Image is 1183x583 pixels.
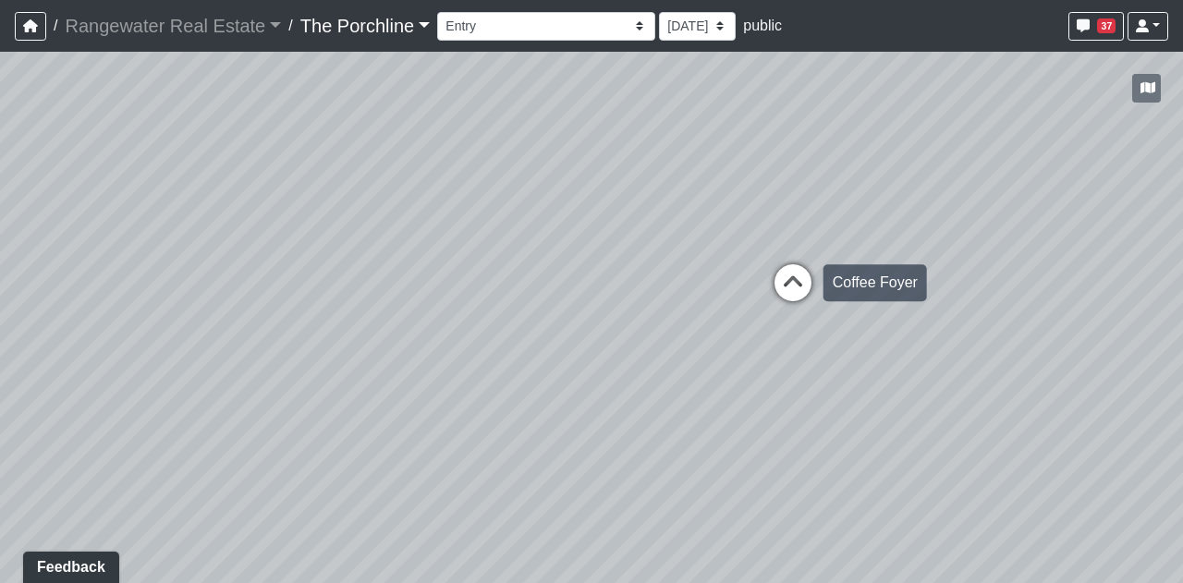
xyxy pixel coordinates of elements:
[300,7,431,44] a: The Porchline
[1097,18,1116,33] span: 37
[14,546,123,583] iframe: Ybug feedback widget
[65,7,281,44] a: Rangewater Real Estate
[1068,12,1124,41] button: 37
[46,7,65,44] span: /
[281,7,299,44] span: /
[743,18,782,33] span: public
[823,264,927,301] div: Coffee Foyer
